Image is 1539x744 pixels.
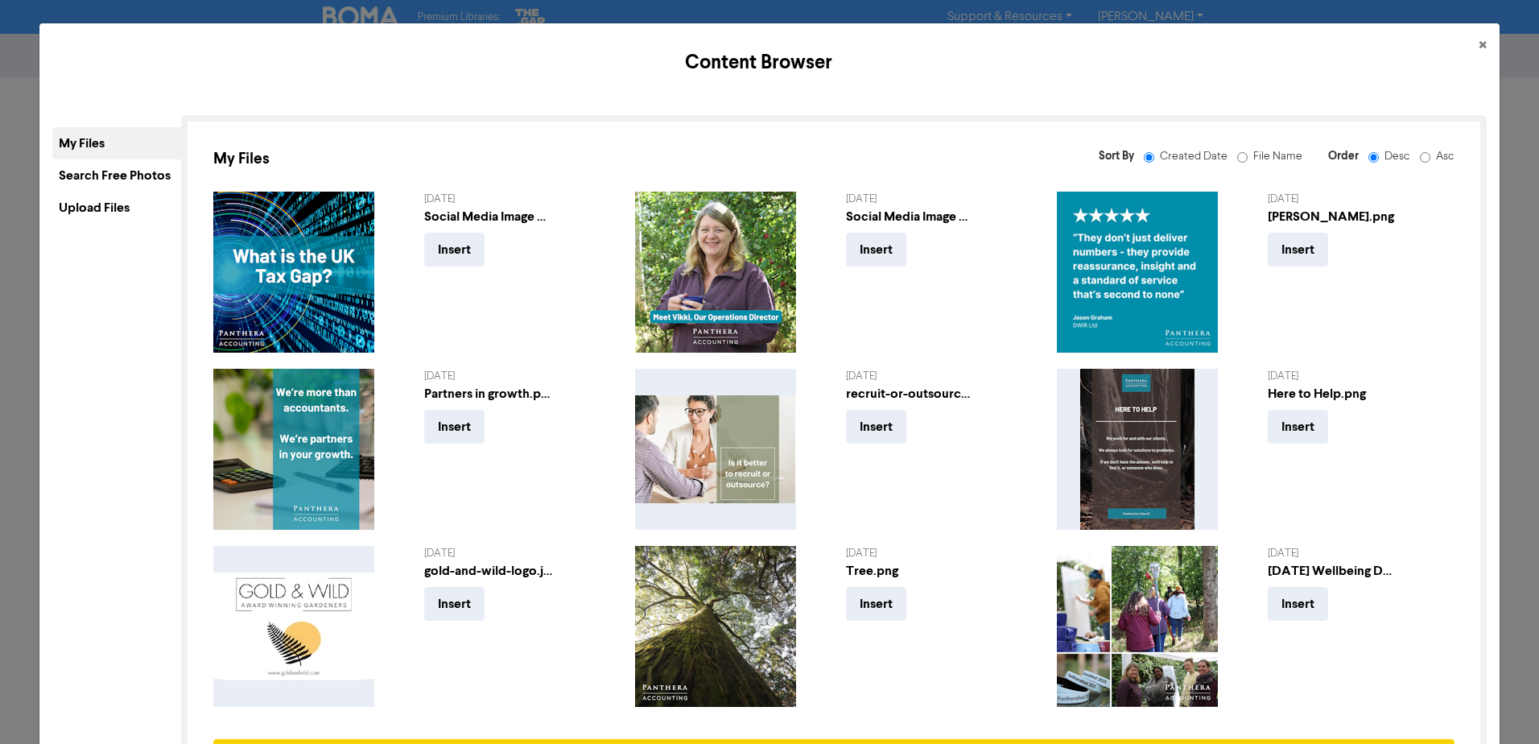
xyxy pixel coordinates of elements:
button: Close [1466,23,1500,68]
button: Insert [1268,587,1328,621]
div: Social Media Image Template.png [424,207,553,226]
div: My Files [213,147,822,171]
div: [DATE] [1268,369,1454,384]
button: Insert [846,233,906,267]
iframe: Chat Widget [1459,667,1539,744]
div: Partners in growth.png [424,384,553,403]
div: [DATE] [424,546,611,561]
div: [DATE] [1268,546,1454,561]
span: Sort By [1099,149,1134,163]
input: Created Date [1144,152,1154,163]
label: Asc [1423,148,1454,165]
input: File Name [1237,152,1248,163]
label: File Name [1240,148,1302,165]
div: Search Free Photos [52,159,181,192]
h5: Content Browser [52,48,1466,77]
div: [DATE] [424,369,611,384]
button: Insert [424,587,485,621]
button: Insert [424,410,485,444]
div: [DATE] [1268,192,1454,207]
button: Insert [846,410,906,444]
div: [DATE] [846,546,1033,561]
div: Upload Files [52,192,181,224]
input: Desc [1368,152,1379,163]
div: Social Media Image Template (84).png [846,207,975,226]
div: Jay Quote.png [1268,207,1397,226]
div: My Files [52,127,181,159]
div: gold-and-wild-logo.jpg [424,561,553,581]
div: [DATE] [424,192,611,207]
input: Asc [1420,152,1430,163]
button: Insert [1268,233,1328,267]
div: recruit-or-outsource.jpg [846,384,975,403]
label: Desc [1372,148,1423,165]
div: Sept 25 Wellbeing Day.png [1268,561,1397,581]
div: [DATE] [846,369,1033,384]
span: × [1479,34,1487,58]
button: Insert [846,587,906,621]
label: Created Date [1147,148,1240,165]
button: Insert [424,233,485,267]
div: Here to Help.png [1268,384,1397,403]
button: Insert [1268,410,1328,444]
span: Order [1328,149,1359,163]
div: [DATE] [846,192,1033,207]
div: Tree.png [846,561,975,581]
